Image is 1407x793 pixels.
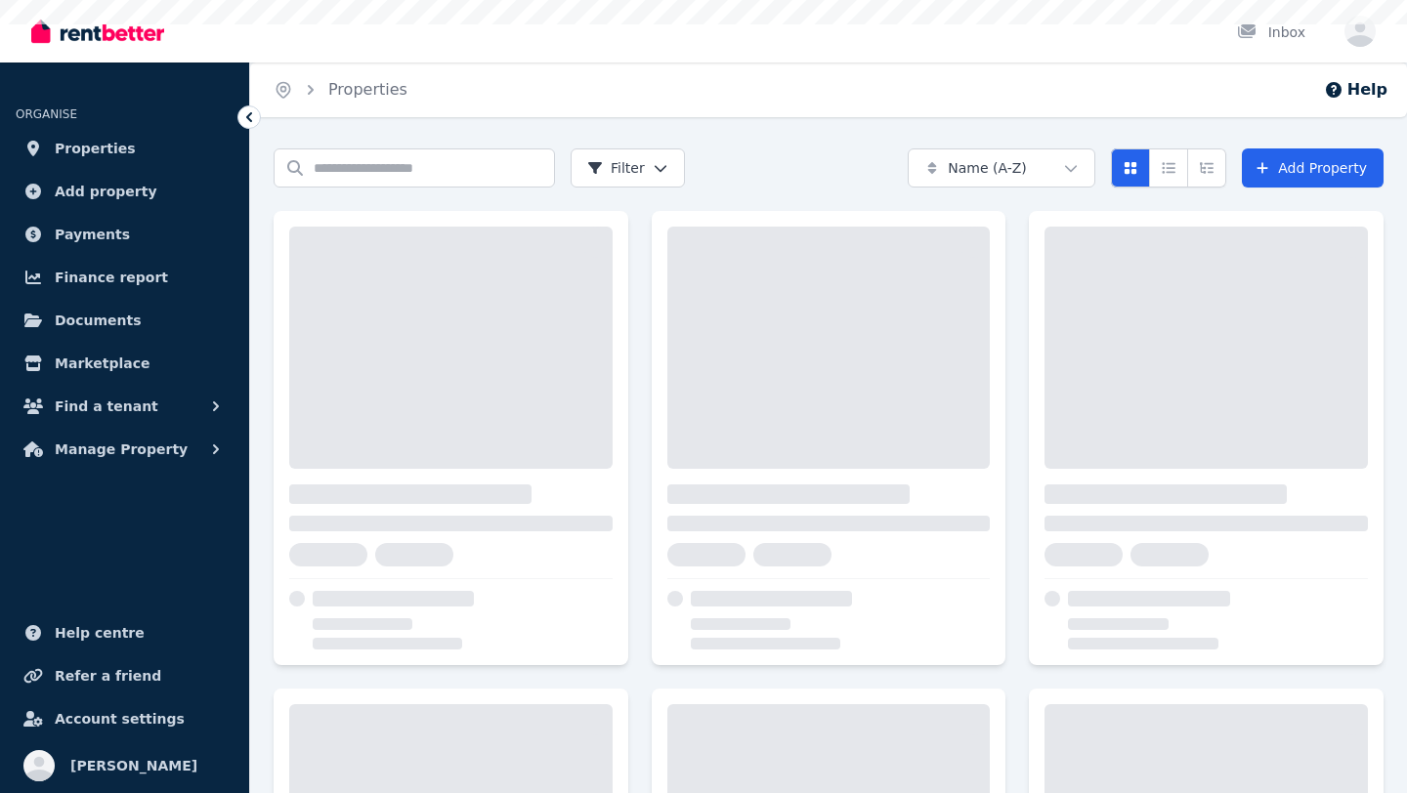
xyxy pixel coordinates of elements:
[55,266,168,289] span: Finance report
[16,107,77,121] span: ORGANISE
[908,148,1095,188] button: Name (A-Z)
[55,664,161,688] span: Refer a friend
[1111,148,1150,188] button: Card view
[16,699,234,738] a: Account settings
[1324,78,1387,102] button: Help
[1111,148,1226,188] div: View options
[587,158,645,178] span: Filter
[55,223,130,246] span: Payments
[55,621,145,645] span: Help centre
[16,613,234,652] a: Help centre
[55,395,158,418] span: Find a tenant
[55,352,149,375] span: Marketplace
[1237,22,1305,42] div: Inbox
[55,137,136,160] span: Properties
[55,180,157,203] span: Add property
[16,344,234,383] a: Marketplace
[16,656,234,695] a: Refer a friend
[31,17,164,46] img: RentBetter
[571,148,685,188] button: Filter
[55,707,185,730] span: Account settings
[70,754,197,777] span: [PERSON_NAME]
[1187,148,1226,188] button: Expanded list view
[55,438,188,461] span: Manage Property
[250,63,431,117] nav: Breadcrumb
[16,387,234,426] button: Find a tenant
[1242,148,1384,188] a: Add Property
[16,430,234,469] button: Manage Property
[328,80,407,99] a: Properties
[16,215,234,254] a: Payments
[55,309,142,332] span: Documents
[16,258,234,297] a: Finance report
[16,301,234,340] a: Documents
[16,172,234,211] a: Add property
[16,129,234,168] a: Properties
[1149,148,1188,188] button: Compact list view
[948,158,1027,178] span: Name (A-Z)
